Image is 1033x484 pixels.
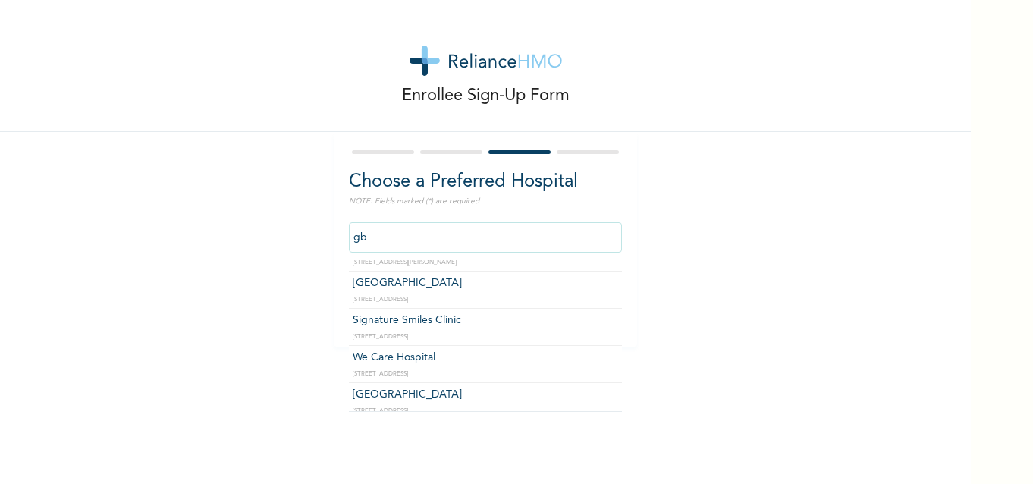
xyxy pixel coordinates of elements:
[353,313,618,328] p: Signature Smiles Clinic
[353,258,618,267] p: [STREET_ADDRESS][PERSON_NAME]
[353,295,618,304] p: [STREET_ADDRESS]
[353,275,618,291] p: [GEOGRAPHIC_DATA]
[353,332,618,341] p: [STREET_ADDRESS]
[402,83,570,108] p: Enrollee Sign-Up Form
[349,196,622,207] p: NOTE: Fields marked (*) are required
[353,387,618,403] p: [GEOGRAPHIC_DATA]
[349,168,622,196] h2: Choose a Preferred Hospital
[353,350,618,366] p: We Care Hospital
[410,46,562,76] img: logo
[353,407,618,416] p: [STREET_ADDRESS]
[349,222,622,253] input: Search by name, address or governorate
[353,369,618,379] p: [STREET_ADDRESS]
